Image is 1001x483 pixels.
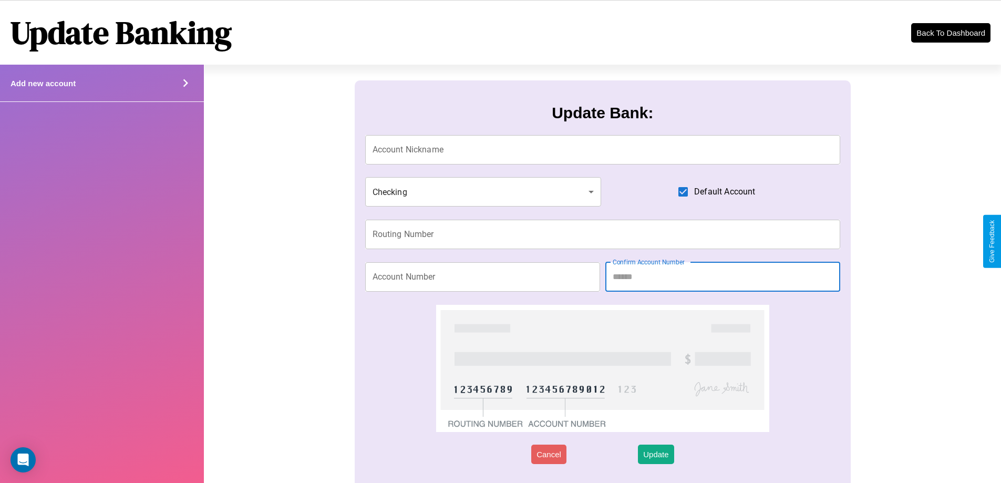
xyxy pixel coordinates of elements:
[11,447,36,472] div: Open Intercom Messenger
[436,305,769,432] img: check
[11,79,76,88] h4: Add new account
[531,445,566,464] button: Cancel
[552,104,653,122] h3: Update Bank:
[613,258,685,266] label: Confirm Account Number
[911,23,990,43] button: Back To Dashboard
[638,445,674,464] button: Update
[365,177,602,207] div: Checking
[11,11,232,54] h1: Update Banking
[988,220,996,263] div: Give Feedback
[694,186,755,198] span: Default Account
